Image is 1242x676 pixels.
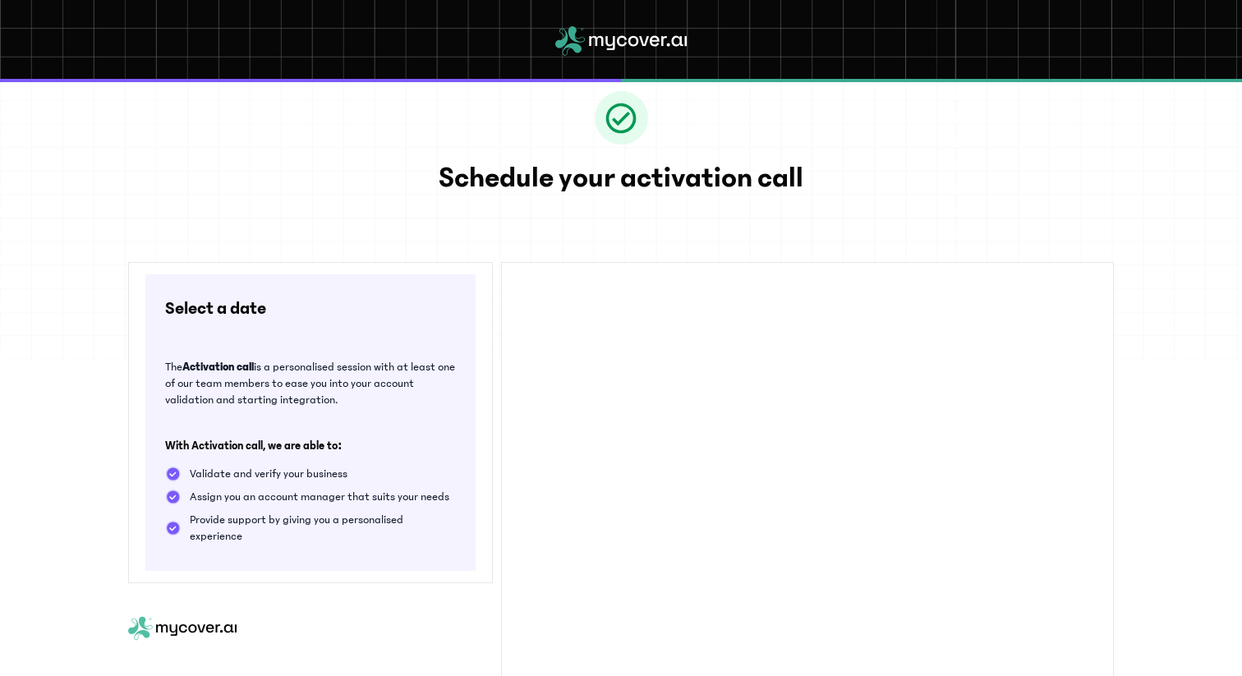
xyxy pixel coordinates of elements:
p: Validate and verify your business [190,466,347,482]
b: Activation call [182,361,254,374]
h3: Select a date [165,301,456,317]
p: The is a personalised session with at least one of our team members to ease you into your account... [165,359,456,408]
p: Provide support by giving you a personalised experience [190,512,456,545]
p: Assign you an account manager that suits your needs [190,489,449,505]
h3: Schedule your activation call [439,161,803,194]
h3: With Activation call, we are able to: [165,438,456,454]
